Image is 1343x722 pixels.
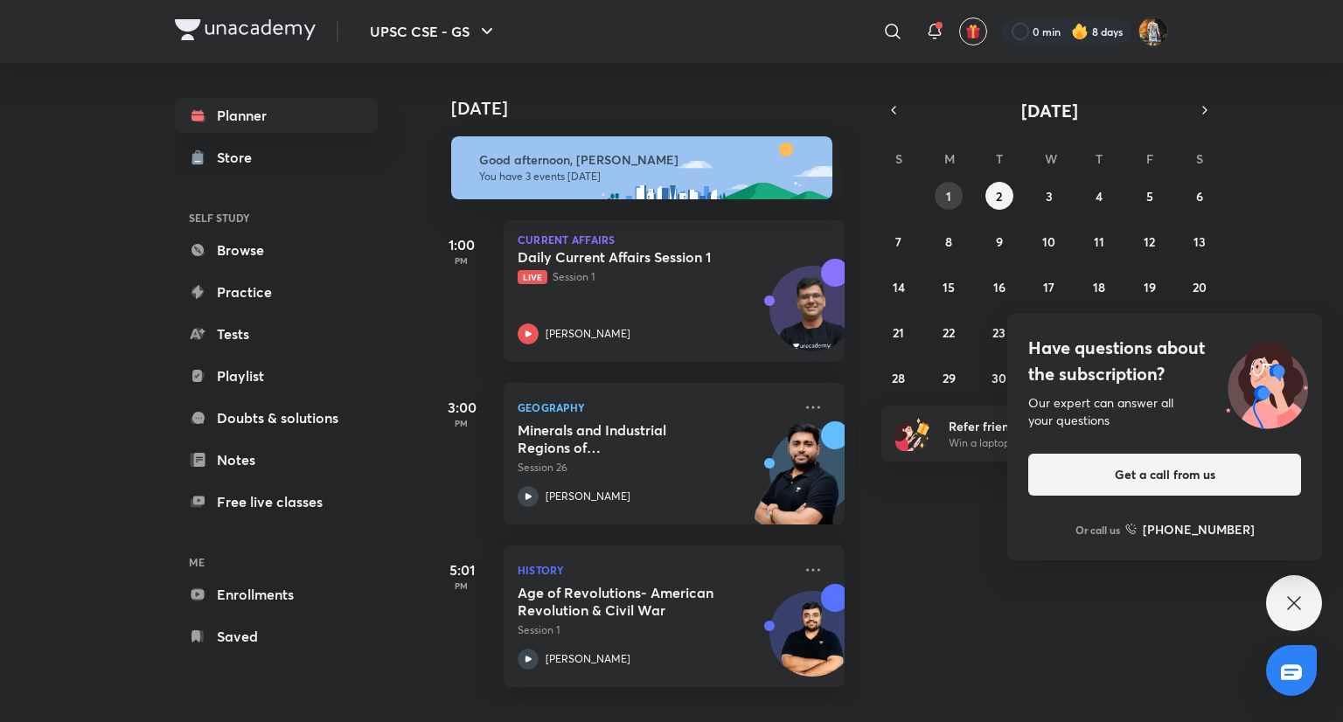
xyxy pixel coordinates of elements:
p: You have 3 events [DATE] [479,170,817,184]
button: September 2, 2025 [985,182,1013,210]
abbr: September 20, 2025 [1193,279,1207,295]
img: referral [895,416,930,451]
abbr: September 7, 2025 [895,233,901,250]
abbr: September 1, 2025 [946,188,951,205]
abbr: September 3, 2025 [1046,188,1053,205]
p: [PERSON_NAME] [546,651,630,667]
a: Saved [175,619,378,654]
abbr: September 9, 2025 [996,233,1003,250]
abbr: Saturday [1196,150,1203,167]
abbr: Monday [944,150,955,167]
button: September 21, 2025 [885,318,913,346]
img: afternoon [451,136,832,199]
h5: 1:00 [427,234,497,255]
p: Session 1 [518,622,792,638]
abbr: September 28, 2025 [892,370,905,386]
button: [DATE] [906,98,1193,122]
a: Doubts & solutions [175,400,378,435]
button: September 17, 2025 [1035,273,1063,301]
h4: Have questions about the subscription? [1028,335,1301,387]
button: September 9, 2025 [985,227,1013,255]
button: September 7, 2025 [885,227,913,255]
abbr: September 6, 2025 [1196,188,1203,205]
h6: Refer friends [949,417,1164,435]
img: avatar [965,24,981,39]
button: September 18, 2025 [1085,273,1113,301]
abbr: September 30, 2025 [992,370,1006,386]
abbr: September 18, 2025 [1093,279,1105,295]
h6: [PHONE_NUMBER] [1143,520,1255,538]
button: September 5, 2025 [1136,182,1164,210]
abbr: Sunday [895,150,902,167]
abbr: September 29, 2025 [943,370,956,386]
a: Planner [175,98,378,133]
img: unacademy [748,421,845,542]
button: September 3, 2025 [1035,182,1063,210]
div: Our expert can answer all your questions [1028,394,1301,429]
h5: Age of Revolutions- American Revolution & Civil War [518,584,735,619]
p: Win a laptop, vouchers & more [949,435,1164,451]
button: September 14, 2025 [885,273,913,301]
abbr: September 19, 2025 [1144,279,1156,295]
h6: Good afternoon, [PERSON_NAME] [479,152,817,168]
abbr: September 14, 2025 [893,279,905,295]
span: Live [518,270,547,284]
h5: Minerals and Industrial Regions of India - III [518,421,735,456]
button: September 20, 2025 [1186,273,1214,301]
button: September 11, 2025 [1085,227,1113,255]
abbr: September 2, 2025 [996,188,1002,205]
p: PM [427,580,497,591]
abbr: September 17, 2025 [1043,279,1054,295]
p: Session 26 [518,460,792,476]
h5: Daily Current Affairs Session 1 [518,248,735,266]
button: September 1, 2025 [935,182,963,210]
a: Tests [175,316,378,351]
button: September 10, 2025 [1035,227,1063,255]
h6: SELF STUDY [175,203,378,233]
a: Enrollments [175,577,378,612]
button: September 4, 2025 [1085,182,1113,210]
abbr: September 21, 2025 [893,324,904,341]
p: [PERSON_NAME] [546,489,630,504]
span: [DATE] [1021,99,1078,122]
a: [PHONE_NUMBER] [1125,520,1255,538]
abbr: September 4, 2025 [1096,188,1103,205]
img: Avatar [770,275,854,359]
div: Store [217,147,262,168]
button: September 30, 2025 [985,364,1013,392]
abbr: September 16, 2025 [993,279,1006,295]
h6: ME [175,547,378,577]
p: History [518,559,792,580]
abbr: September 23, 2025 [992,324,1006,341]
button: avatar [959,17,987,45]
img: ttu_illustration_new.svg [1212,335,1322,429]
a: Store [175,140,378,175]
img: Company Logo [175,19,316,40]
p: PM [427,255,497,266]
img: Avatar [770,601,854,684]
h4: [DATE] [451,98,862,119]
p: Geography [518,397,792,418]
button: September 13, 2025 [1186,227,1214,255]
button: September 19, 2025 [1136,273,1164,301]
h5: 3:00 [427,397,497,418]
abbr: September 5, 2025 [1146,188,1153,205]
button: September 23, 2025 [985,318,1013,346]
button: September 29, 2025 [935,364,963,392]
p: Session 1 [518,269,792,285]
abbr: September 10, 2025 [1042,233,1055,250]
button: September 28, 2025 [885,364,913,392]
button: September 15, 2025 [935,273,963,301]
button: September 22, 2025 [935,318,963,346]
abbr: September 22, 2025 [943,324,955,341]
a: Free live classes [175,484,378,519]
img: streak [1071,23,1089,40]
a: Notes [175,442,378,477]
a: Playlist [175,358,378,393]
h5: 5:01 [427,559,497,580]
button: UPSC CSE - GS [359,14,508,49]
p: Current Affairs [518,234,831,245]
img: Prakhar Singh [1138,17,1168,46]
button: September 12, 2025 [1136,227,1164,255]
abbr: Tuesday [996,150,1003,167]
